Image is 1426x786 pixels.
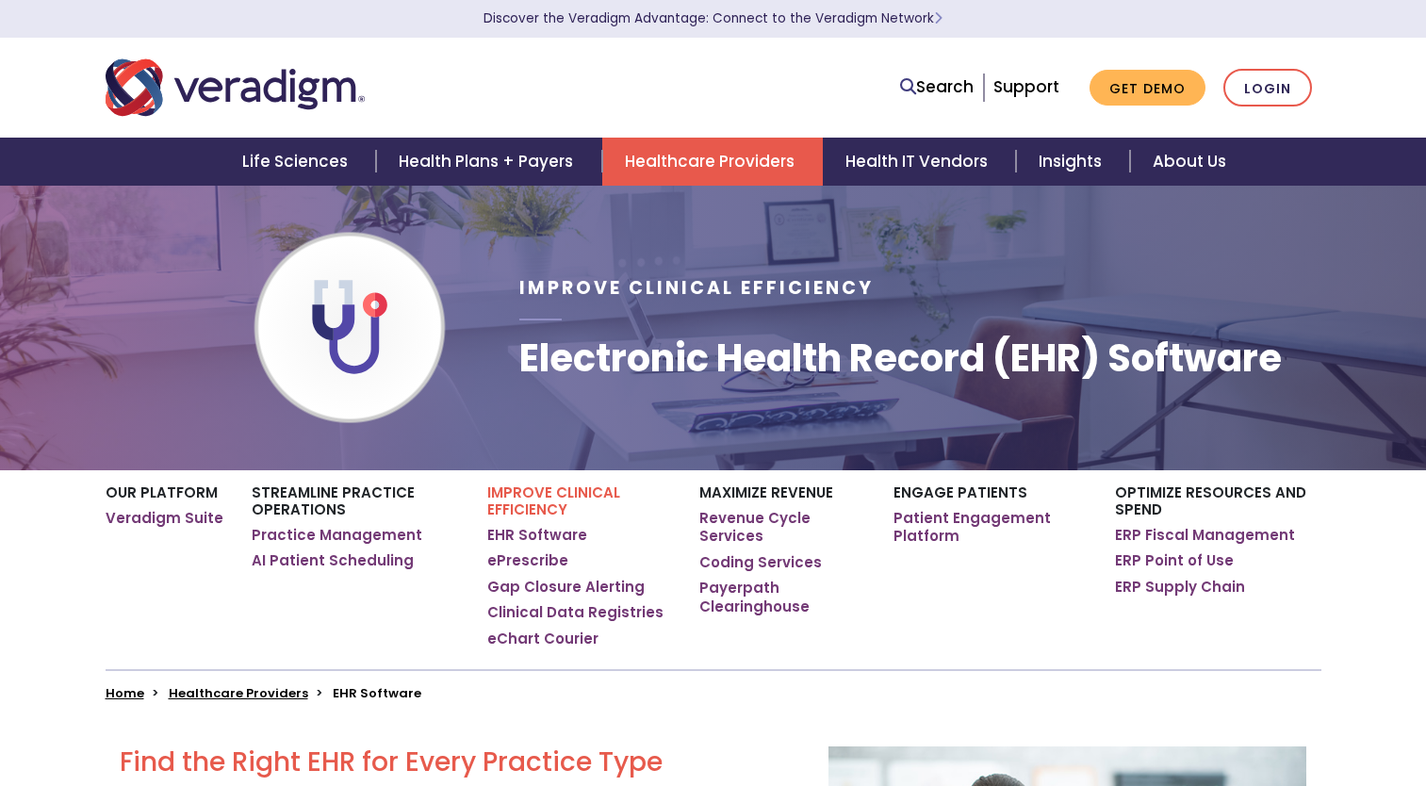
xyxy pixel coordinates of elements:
a: Veradigm Suite [106,509,223,528]
span: Learn More [934,9,942,27]
a: Healthcare Providers [169,684,308,702]
a: ERP Supply Chain [1115,578,1245,597]
a: Support [993,75,1059,98]
a: Patient Engagement Platform [893,509,1087,546]
a: Coding Services [699,553,822,572]
a: Health Plans + Payers [376,138,601,186]
a: Discover the Veradigm Advantage: Connect to the Veradigm NetworkLearn More [484,9,942,27]
span: Improve Clinical Efficiency [519,275,874,301]
a: Insights [1016,138,1130,186]
h1: Electronic Health Record (EHR) Software [519,336,1282,381]
img: Veradigm logo [106,57,365,119]
a: ePrescribe [487,551,568,570]
a: Login [1223,69,1312,107]
a: Life Sciences [220,138,376,186]
a: Payerpath Clearinghouse [699,579,864,615]
a: eChart Courier [487,630,598,648]
h2: Find the Right EHR for Every Practice Type [120,746,800,778]
a: EHR Software [487,526,587,545]
a: Get Demo [1090,70,1205,106]
a: Health IT Vendors [823,138,1016,186]
a: Clinical Data Registries [487,603,664,622]
a: Gap Closure Alerting [487,578,645,597]
a: ERP Fiscal Management [1115,526,1295,545]
a: AI Patient Scheduling [252,551,414,570]
a: Search [900,74,974,100]
a: Practice Management [252,526,422,545]
a: Healthcare Providers [602,138,823,186]
a: About Us [1130,138,1249,186]
a: ERP Point of Use [1115,551,1234,570]
a: Revenue Cycle Services [699,509,864,546]
a: Home [106,684,144,702]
